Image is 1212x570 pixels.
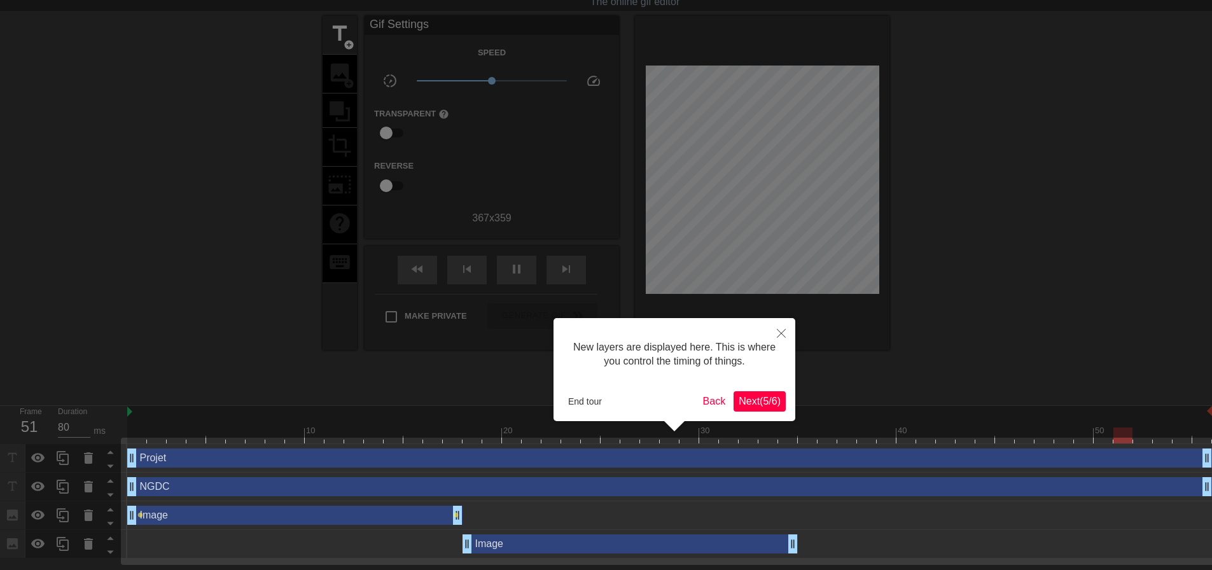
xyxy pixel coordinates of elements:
[739,396,781,407] span: Next ( 5 / 6 )
[767,318,795,347] button: Close
[734,391,786,412] button: Next
[563,328,786,382] div: New layers are displayed here. This is where you control the timing of things.
[563,392,607,411] button: End tour
[698,391,731,412] button: Back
